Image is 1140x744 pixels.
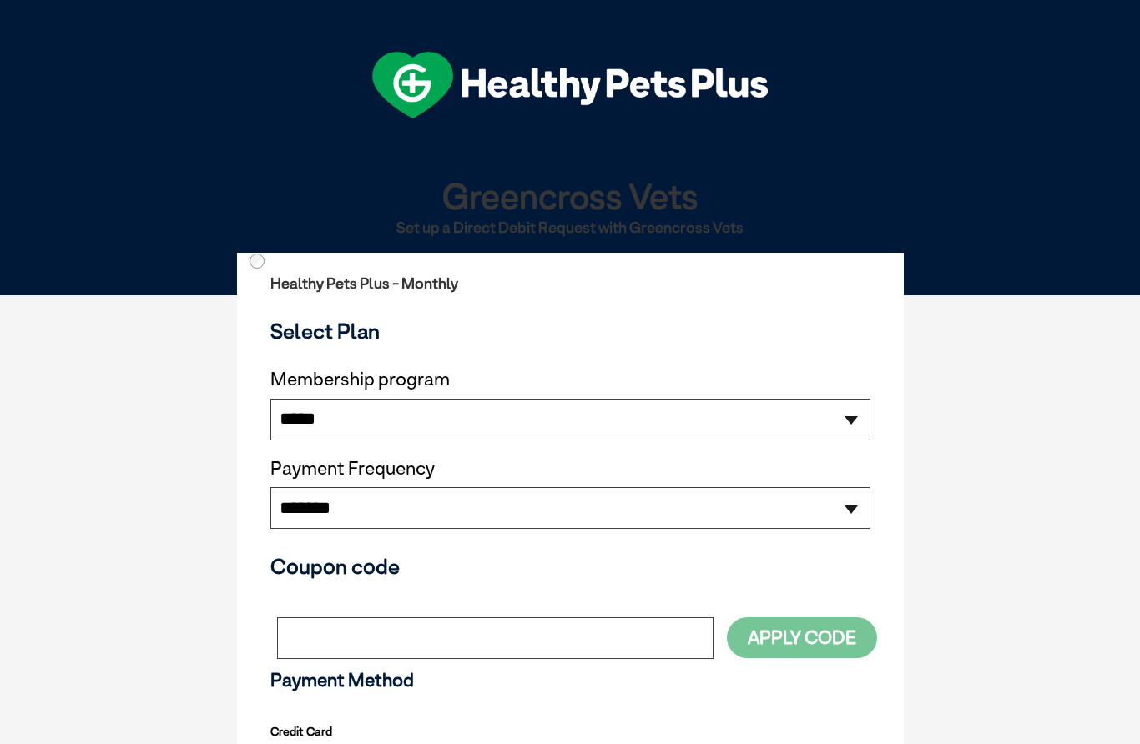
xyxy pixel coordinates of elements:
h1: Greencross Vets [244,177,897,214]
label: Credit Card [270,721,332,742]
label: Membership program [270,369,870,390]
button: Apply Code [727,617,877,658]
h2: Set up a Direct Debit Request with Greencross Vets [244,219,897,236]
h3: Payment Method [270,670,870,691]
h3: Coupon code [270,554,870,579]
label: Payment Frequency [270,458,435,480]
input: Direct Debit [250,254,265,269]
h3: Select Plan [270,319,870,344]
h2: Healthy Pets Plus - Monthly [270,275,870,292]
img: hpp-logo-landscape-green-white.png [372,52,768,118]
